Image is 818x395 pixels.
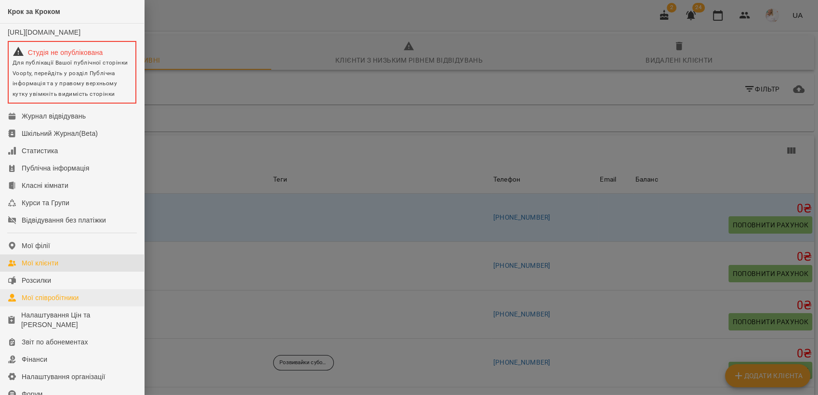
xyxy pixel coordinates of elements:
div: Звіт по абонементах [22,337,88,347]
div: Налаштування Цін та [PERSON_NAME] [21,310,136,329]
div: Публічна інформація [22,163,89,173]
div: Мої філії [22,241,50,250]
div: Журнал відвідувань [22,111,86,121]
div: Студія не опублікована [13,46,132,57]
div: Мої клієнти [22,258,58,268]
div: Налаштування організації [22,372,106,382]
div: Відвідування без платіжки [22,215,106,225]
div: Курси та Групи [22,198,69,208]
div: Мої співробітники [22,293,79,303]
div: Статистика [22,146,58,156]
span: Для публікації Вашої публічної сторінки Voopty, перейдіть у розділ Публічна інформація та у право... [13,59,128,97]
span: Крок за Кроком [8,8,60,15]
div: Класні кімнати [22,181,68,190]
div: Шкільний Журнал(Beta) [22,129,98,138]
div: Фінанси [22,355,47,364]
div: Розсилки [22,276,51,285]
a: [URL][DOMAIN_NAME] [8,28,80,36]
